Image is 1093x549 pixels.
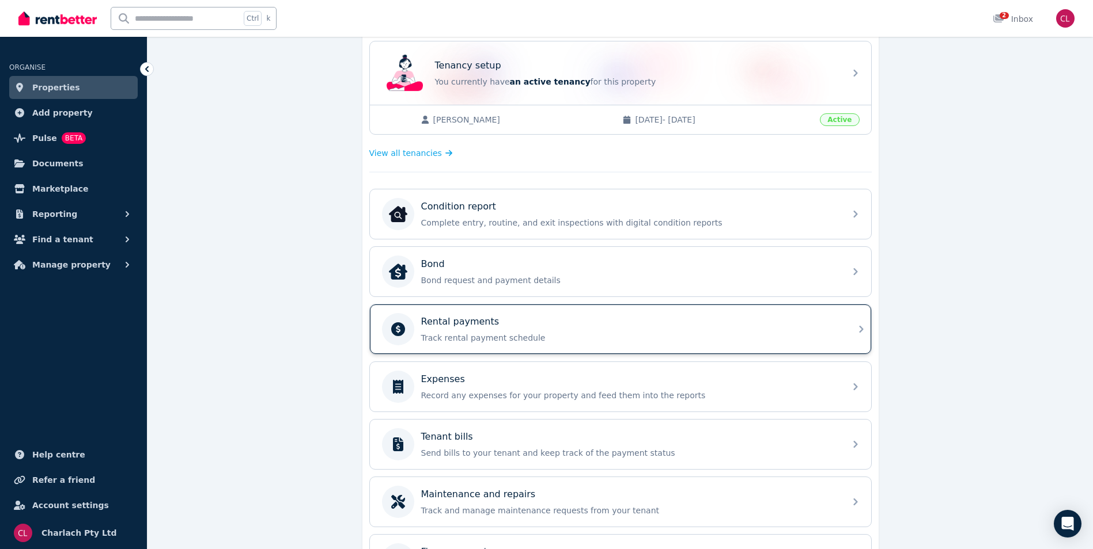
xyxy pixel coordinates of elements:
a: Add property [9,101,138,124]
span: Find a tenant [32,232,93,246]
span: ORGANISE [9,63,46,71]
a: Maintenance and repairsTrack and manage maintenance requests from your tenant [370,477,871,527]
span: Marketplace [32,182,88,196]
a: Tenancy setupTenancy setupYou currently havean active tenancyfor this property [370,41,871,105]
a: Marketplace [9,177,138,200]
span: Manage property [32,258,111,272]
img: Charlach Pty Ltd [1056,9,1075,28]
p: Track and manage maintenance requests from your tenant [421,505,838,516]
img: Bond [389,262,407,281]
span: k [266,14,270,23]
p: Maintenance and repairs [421,487,536,501]
span: Ctrl [244,11,262,26]
a: Refer a friend [9,468,138,491]
span: Account settings [32,498,109,512]
span: 2 [1000,12,1009,19]
p: Tenant bills [421,430,473,444]
p: Send bills to your tenant and keep track of the payment status [421,447,838,459]
a: Rental paymentsTrack rental payment schedule [370,304,871,354]
a: Help centre [9,443,138,466]
p: You currently have for this property [435,76,838,87]
span: Active [820,113,859,126]
a: Tenant billsSend bills to your tenant and keep track of the payment status [370,420,871,469]
a: PulseBETA [9,127,138,150]
button: Reporting [9,203,138,226]
span: Refer a friend [32,473,95,487]
span: BETA [62,132,86,144]
a: Condition reportCondition reportComplete entry, routine, and exit inspections with digital condit... [370,189,871,239]
img: Tenancy setup [387,55,423,91]
img: Condition report [389,205,407,223]
p: Rental payments [421,315,500,329]
a: View all tenancies [369,147,453,159]
a: Documents [9,152,138,175]
span: [DATE] - [DATE] [635,114,813,125]
p: Complete entry, routine, and exit inspections with digital condition reports [421,217,838,228]
button: Find a tenant [9,228,138,251]
span: View all tenancies [369,147,442,159]
a: Properties [9,76,138,99]
span: Help centre [32,448,85,462]
p: Track rental payment schedule [421,332,838,344]
span: Documents [32,157,84,170]
span: Charlach Pty Ltd [41,526,117,540]
p: Tenancy setup [435,59,501,73]
img: Charlach Pty Ltd [14,524,32,542]
a: BondBondBond request and payment details [370,247,871,296]
span: Properties [32,81,80,94]
p: Expenses [421,372,465,386]
p: Bond request and payment details [421,274,838,286]
a: Account settings [9,494,138,517]
p: Condition report [421,200,496,213]
a: ExpensesRecord any expenses for your property and feed them into the reports [370,362,871,411]
p: Bond [421,257,445,271]
span: Pulse [32,131,57,145]
div: Open Intercom Messenger [1054,510,1081,537]
span: Add property [32,106,93,120]
div: Inbox [993,13,1033,25]
span: Reporting [32,207,77,221]
button: Manage property [9,253,138,276]
span: an active tenancy [510,77,591,86]
span: [PERSON_NAME] [433,114,611,125]
img: RentBetter [18,10,97,27]
p: Record any expenses for your property and feed them into the reports [421,390,838,401]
